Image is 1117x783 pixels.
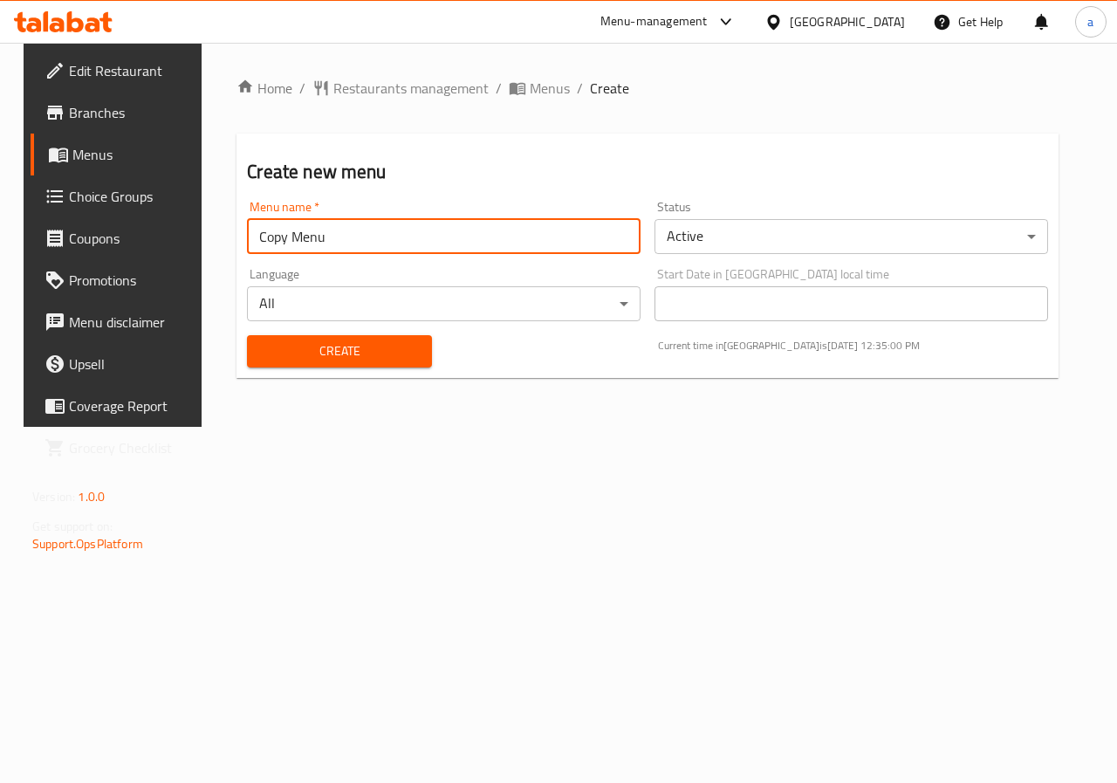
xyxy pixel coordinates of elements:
span: Get support on: [32,515,113,538]
div: Active [654,219,1048,254]
span: a [1087,12,1093,31]
a: Branches [31,92,210,134]
li: / [496,78,502,99]
span: Coupons [69,228,196,249]
a: Edit Restaurant [31,50,210,92]
h2: Create new menu [247,159,1048,185]
a: Promotions [31,259,210,301]
span: Edit Restaurant [69,60,196,81]
p: Current time in [GEOGRAPHIC_DATA] is [DATE] 12:35:00 PM [658,338,1048,354]
a: Support.OpsPlatform [32,532,143,555]
span: Version: [32,485,75,508]
a: Home [236,78,292,99]
span: Upsell [69,354,196,374]
a: Menus [509,78,570,99]
a: Menu disclaimer [31,301,210,343]
button: Create [247,335,431,367]
li: / [577,78,583,99]
span: Menus [530,78,570,99]
input: Please enter Menu name [247,219,641,254]
div: All [247,286,641,321]
span: Create [590,78,629,99]
nav: breadcrumb [236,78,1059,99]
a: Choice Groups [31,175,210,217]
a: Coverage Report [31,385,210,427]
a: Grocery Checklist [31,427,210,469]
a: Coupons [31,217,210,259]
span: Restaurants management [333,78,489,99]
span: 1.0.0 [78,485,105,508]
li: / [299,78,305,99]
a: Restaurants management [312,78,489,99]
div: Menu-management [600,11,708,32]
div: [GEOGRAPHIC_DATA] [790,12,905,31]
span: Coverage Report [69,395,196,416]
span: Branches [69,102,196,123]
span: Create [261,340,417,362]
span: Promotions [69,270,196,291]
span: Grocery Checklist [69,437,196,458]
span: Menu disclaimer [69,312,196,333]
span: Choice Groups [69,186,196,207]
span: Menus [72,144,196,165]
a: Menus [31,134,210,175]
a: Upsell [31,343,210,385]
